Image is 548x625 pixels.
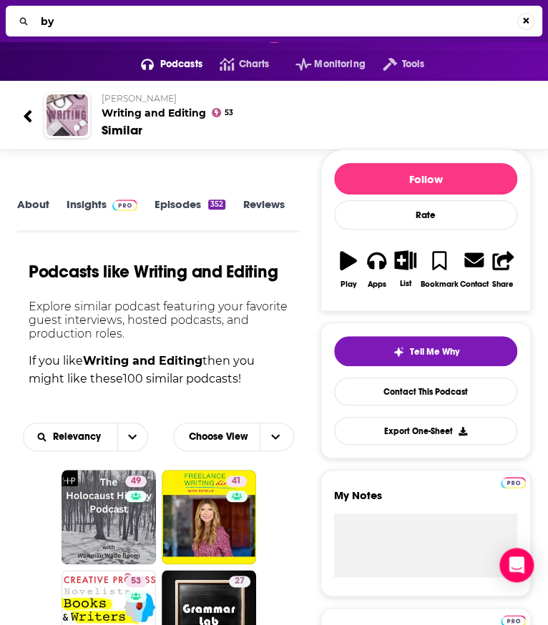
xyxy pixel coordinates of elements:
span: 49 [131,474,141,488]
span: Tell Me Why [410,346,459,358]
div: Similar [102,122,142,138]
p: If you like then you might like these 100 similar podcasts ! [23,352,294,388]
span: Tools [401,54,424,74]
a: 41 [226,476,247,487]
button: Choose View [173,423,294,451]
strong: Writing and Editing [83,354,202,368]
button: open menu [278,53,366,76]
a: Contact This Podcast [334,378,517,405]
button: open menu [117,423,147,451]
div: Apps [368,280,386,289]
h2: Writing and Editing [102,93,525,119]
img: tell me why sparkle [393,346,404,358]
button: Play [334,241,363,297]
a: 49 [125,476,147,487]
p: Explore similar podcast featuring your favorite guest interviews, hosted podcasts, and production... [23,300,294,340]
span: Podcasts [160,54,202,74]
button: tell me why sparkleTell Me Why [334,336,517,366]
a: 53 [125,576,147,587]
button: Follow [334,163,517,195]
span: Relevancy [53,432,106,442]
img: Podchaser Pro [112,200,137,211]
div: Play [340,280,356,289]
a: 49 [62,470,156,564]
div: Bookmark [420,280,458,289]
span: 41 [232,474,241,488]
button: Share [489,241,517,297]
span: 53 [131,574,141,589]
button: Bookmark [419,241,459,297]
button: List [391,241,420,297]
a: 27 [229,576,250,587]
input: Search... [35,10,517,33]
div: Search... [6,6,542,36]
div: Share [492,280,514,289]
h1: Podcasts like Writing and Editing [29,261,278,282]
img: Writing and Editing [47,94,88,136]
div: Rate [334,200,517,230]
a: Pro website [501,475,526,488]
button: open menu [124,53,202,76]
a: 41 [162,470,256,564]
a: Episodes352 [155,197,225,230]
span: Choose View [177,425,260,449]
a: Contact [459,241,489,297]
a: Reviews [243,197,284,230]
h2: Choose List sort [23,423,148,451]
div: Open Intercom Messenger [499,548,534,582]
span: 53 [224,110,233,116]
button: open menu [366,53,424,76]
div: Contact [459,279,488,289]
span: Charts [238,54,269,74]
img: Podchaser Pro [501,477,526,488]
div: 352 [208,200,225,210]
div: List [399,279,411,288]
button: open menu [24,432,117,442]
label: My Notes [334,488,517,513]
button: Apps [363,241,391,297]
button: Export One-Sheet [334,417,517,445]
a: Charts [202,53,269,76]
a: About [17,197,49,230]
h2: Choose View [173,423,294,458]
span: Monitoring [314,54,365,74]
a: InsightsPodchaser Pro [67,197,137,230]
span: 27 [235,574,245,589]
span: [PERSON_NAME] [102,93,177,104]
